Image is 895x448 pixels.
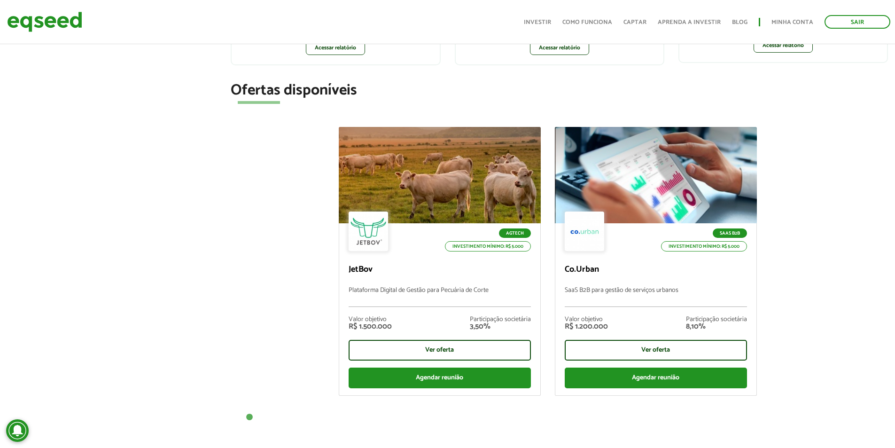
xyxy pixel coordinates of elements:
a: Minha conta [771,19,813,25]
a: Sair [825,15,890,29]
a: Acessar relatório [306,41,365,55]
div: R$ 1.500.000 [349,323,392,330]
a: Acessar relatório [530,41,589,55]
img: EqSeed [7,9,82,34]
p: SaaS B2B para gestão de serviços urbanos [565,287,747,307]
p: Investimento mínimo: R$ 5.000 [445,241,531,252]
div: Ver oferta [349,340,531,361]
p: Plataforma Digital de Gestão para Pecuária de Corte [349,287,531,307]
a: Investir [524,19,551,25]
a: Agtech Investimento mínimo: R$ 5.000 JetBov Plataforma Digital de Gestão para Pecuária de Corte V... [339,127,541,396]
a: Captar [623,19,646,25]
h2: Ofertas disponíveis [231,82,888,99]
p: Investimento mínimo: R$ 5.000 [661,241,747,252]
p: SaaS B2B [713,228,747,238]
div: Participação societária [470,316,531,323]
a: SaaS B2B Investimento mínimo: R$ 5.000 Co.Urban SaaS B2B para gestão de serviços urbanos Valor ob... [555,127,757,396]
a: Blog [732,19,747,25]
p: Agtech [499,228,531,238]
div: 3,50% [470,323,531,330]
div: R$ 1.200.000 [565,323,608,330]
div: Valor objetivo [565,316,608,323]
div: Valor objetivo [349,316,392,323]
p: JetBov [349,265,531,275]
a: Aprenda a investir [658,19,721,25]
a: Como funciona [562,19,612,25]
p: Co.Urban [565,265,747,275]
div: Participação societária [686,316,747,323]
div: 8,10% [686,323,747,330]
a: Acessar relatório [754,39,813,53]
button: 1 of 1 [245,413,254,422]
div: Ver oferta [565,340,747,361]
div: Agendar reunião [565,368,747,388]
div: Agendar reunião [349,368,531,388]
